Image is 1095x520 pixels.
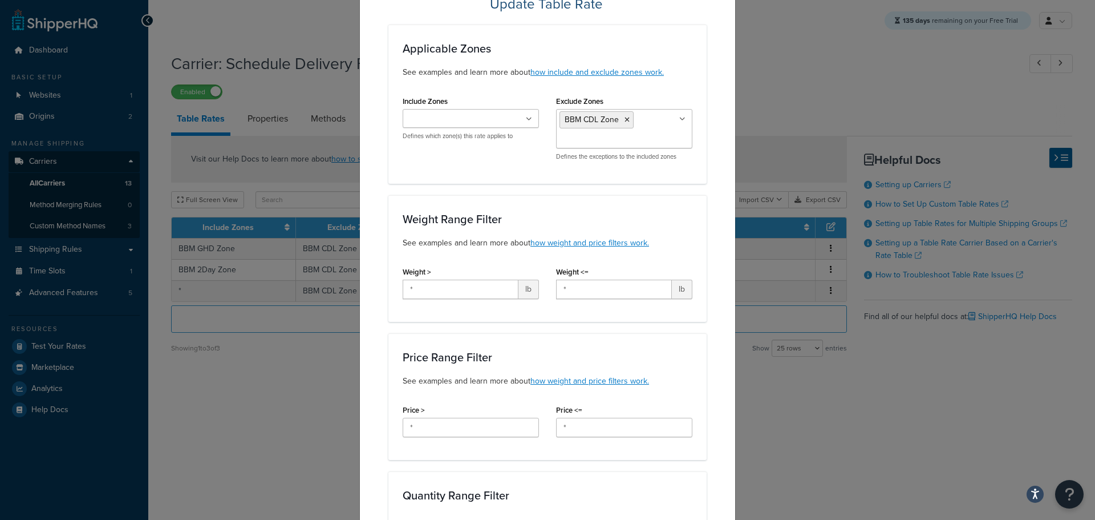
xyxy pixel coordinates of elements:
[530,375,649,387] a: how weight and price filters work.
[403,237,692,249] p: See examples and learn more about
[556,406,582,414] label: Price <=
[672,280,692,299] span: lb
[403,213,692,225] h3: Weight Range Filter
[403,351,692,364] h3: Price Range Filter
[403,489,692,502] h3: Quantity Range Filter
[403,66,692,79] p: See examples and learn more about
[530,237,649,249] a: how weight and price filters work.
[403,406,425,414] label: Price >
[403,42,692,55] h3: Applicable Zones
[518,280,539,299] span: lb
[556,97,603,106] label: Exclude Zones
[403,375,692,388] p: See examples and learn more about
[556,268,589,276] label: Weight <=
[403,97,448,106] label: Include Zones
[530,66,664,78] a: how include and exclude zones work.
[556,152,692,161] p: Defines the exceptions to the included zones
[565,114,619,126] span: BBM CDL Zone
[403,268,431,276] label: Weight >
[403,132,539,140] p: Defines which zone(s) this rate applies to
